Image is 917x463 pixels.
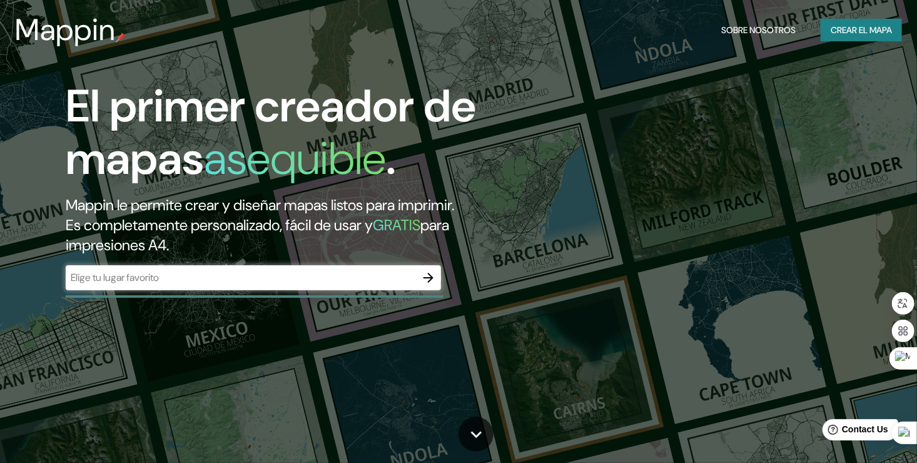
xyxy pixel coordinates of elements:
[806,414,903,449] iframe: Help widget launcher
[66,270,416,285] input: Elige tu lugar favorito
[66,80,524,195] h1: El primer creador de mapas .
[204,130,386,188] h1: asequible
[373,215,420,235] h5: GRATIS
[116,33,126,43] img: mappin-pin
[721,23,796,38] font: Sobre nosotros
[821,19,902,42] button: Crear el mapa
[15,13,116,48] h3: Mappin
[66,195,524,255] h2: Mappin le permite crear y diseñar mapas listos para imprimir. Es completamente personalizado, fác...
[831,23,892,38] font: Crear el mapa
[716,19,801,42] button: Sobre nosotros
